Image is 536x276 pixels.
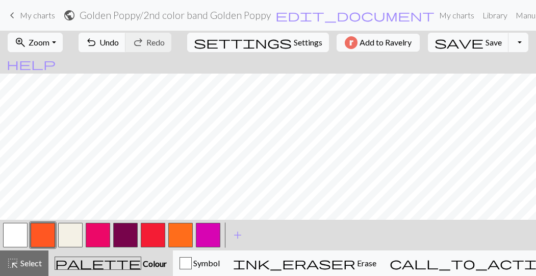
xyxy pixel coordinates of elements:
span: Undo [99,37,119,47]
button: Add to Ravelry [337,34,420,52]
span: zoom_in [14,35,27,50]
span: keyboard_arrow_left [6,8,18,22]
img: Ravelry [345,36,358,49]
span: Settings [294,36,322,49]
span: My charts [20,10,55,20]
button: Zoom [8,33,62,52]
span: Add to Ravelry [360,36,412,49]
span: ink_eraser [233,256,355,270]
span: Save [486,37,502,47]
span: Erase [355,258,376,268]
button: Erase [226,250,383,276]
span: highlight_alt [7,256,19,270]
span: palette [55,256,141,270]
a: Library [478,5,512,26]
span: save [435,35,483,50]
button: Symbol [173,250,226,276]
span: undo [85,35,97,50]
button: SettingsSettings [187,33,329,52]
a: My charts [435,5,478,26]
button: Save [428,33,509,52]
span: Select [19,258,42,268]
span: Symbol [192,258,220,268]
span: add [232,228,244,242]
h2: Golden Poppy / 2nd color band Golden Poppy [80,9,271,21]
span: Colour [141,259,167,268]
span: Zoom [29,37,49,47]
span: help [7,57,56,71]
span: public [63,8,75,22]
span: edit_document [275,8,435,22]
i: Settings [194,36,292,49]
span: settings [194,35,292,50]
button: Undo [79,33,126,52]
button: Colour [48,250,173,276]
a: My charts [6,7,55,24]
